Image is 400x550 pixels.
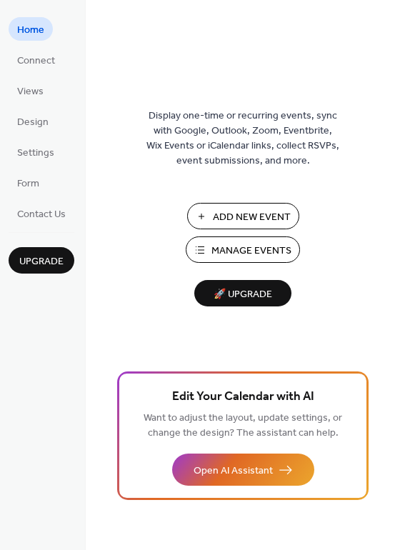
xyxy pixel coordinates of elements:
[9,17,53,41] a: Home
[194,464,273,479] span: Open AI Assistant
[17,146,54,161] span: Settings
[17,84,44,99] span: Views
[17,115,49,130] span: Design
[17,23,44,38] span: Home
[146,109,339,169] span: Display one-time or recurring events, sync with Google, Outlook, Zoom, Eventbrite, Wix Events or ...
[203,285,283,304] span: 🚀 Upgrade
[187,203,299,229] button: Add New Event
[9,171,48,194] a: Form
[213,210,291,225] span: Add New Event
[172,387,314,407] span: Edit Your Calendar with AI
[17,54,55,69] span: Connect
[19,254,64,269] span: Upgrade
[211,244,291,259] span: Manage Events
[9,247,74,274] button: Upgrade
[17,207,66,222] span: Contact Us
[9,48,64,71] a: Connect
[172,454,314,486] button: Open AI Assistant
[144,409,342,443] span: Want to adjust the layout, update settings, or change the design? The assistant can help.
[9,109,57,133] a: Design
[9,140,63,164] a: Settings
[9,79,52,102] a: Views
[9,201,74,225] a: Contact Us
[17,176,39,191] span: Form
[186,236,300,263] button: Manage Events
[194,280,291,306] button: 🚀 Upgrade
